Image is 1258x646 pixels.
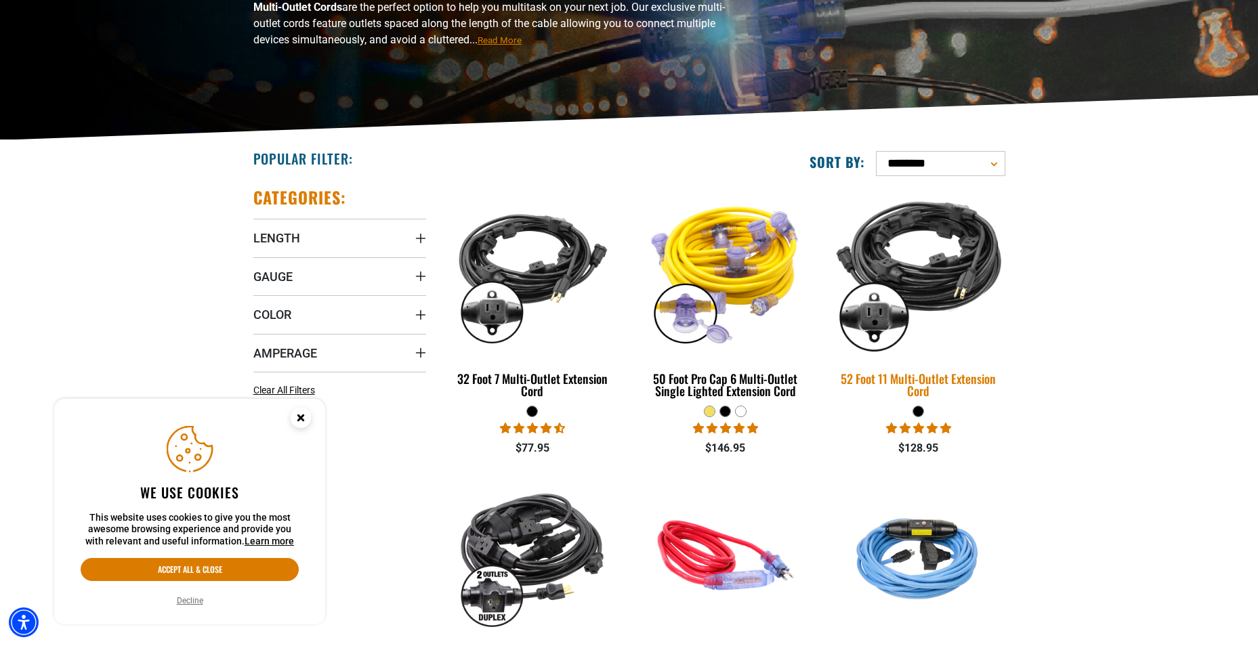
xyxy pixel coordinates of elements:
img: black [447,477,618,632]
span: Clear All Filters [253,385,315,395]
a: yellow 50 Foot Pro Cap 6 Multi-Outlet Single Lighted Extension Cord [639,187,812,405]
span: 4.67 stars [500,422,565,435]
button: Close this option [276,399,325,441]
a: This website uses cookies to give you the most awesome browsing experience and provide you with r... [245,536,294,546]
span: Read More [478,35,522,45]
div: 32 Foot 7 Multi-Outlet Extension Cord [446,372,619,397]
div: Accessibility Menu [9,607,39,637]
p: This website uses cookies to give you the most awesome browsing experience and provide you with r... [81,512,299,548]
button: Accept all & close [81,558,299,581]
b: Multi-Outlet Cords [253,1,342,14]
h2: We use cookies [81,483,299,501]
span: 4.95 stars [886,422,951,435]
span: Gauge [253,269,293,284]
div: 50 Foot Pro Cap 6 Multi-Outlet Single Lighted Extension Cord [639,372,812,397]
img: Light Blue [833,477,1004,632]
aside: Cookie Consent [54,399,325,625]
h2: Categories: [253,187,347,208]
div: 52 Foot 11 Multi-Outlet Extension Cord [832,372,1005,397]
summary: Color [253,295,426,333]
button: Decline [173,594,207,607]
img: black [824,185,1013,358]
h2: Popular Filter: [253,150,353,167]
a: Clear All Filters [253,383,320,397]
span: Color [253,307,291,322]
img: red [640,477,811,632]
a: black 52 Foot 11 Multi-Outlet Extension Cord [832,187,1005,405]
summary: Amperage [253,334,426,372]
span: Length [253,230,300,246]
span: Amperage [253,345,317,361]
summary: Gauge [253,257,426,295]
summary: Length [253,219,426,257]
div: $146.95 [639,440,812,456]
a: black 32 Foot 7 Multi-Outlet Extension Cord [446,187,619,405]
label: Sort by: [810,153,865,171]
img: black [447,194,618,349]
div: $77.95 [446,440,619,456]
span: are the perfect option to help you multitask on your next job. Our exclusive multi-outlet cords f... [253,1,725,46]
img: yellow [640,194,811,349]
span: 4.80 stars [693,422,758,435]
div: $128.95 [832,440,1005,456]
